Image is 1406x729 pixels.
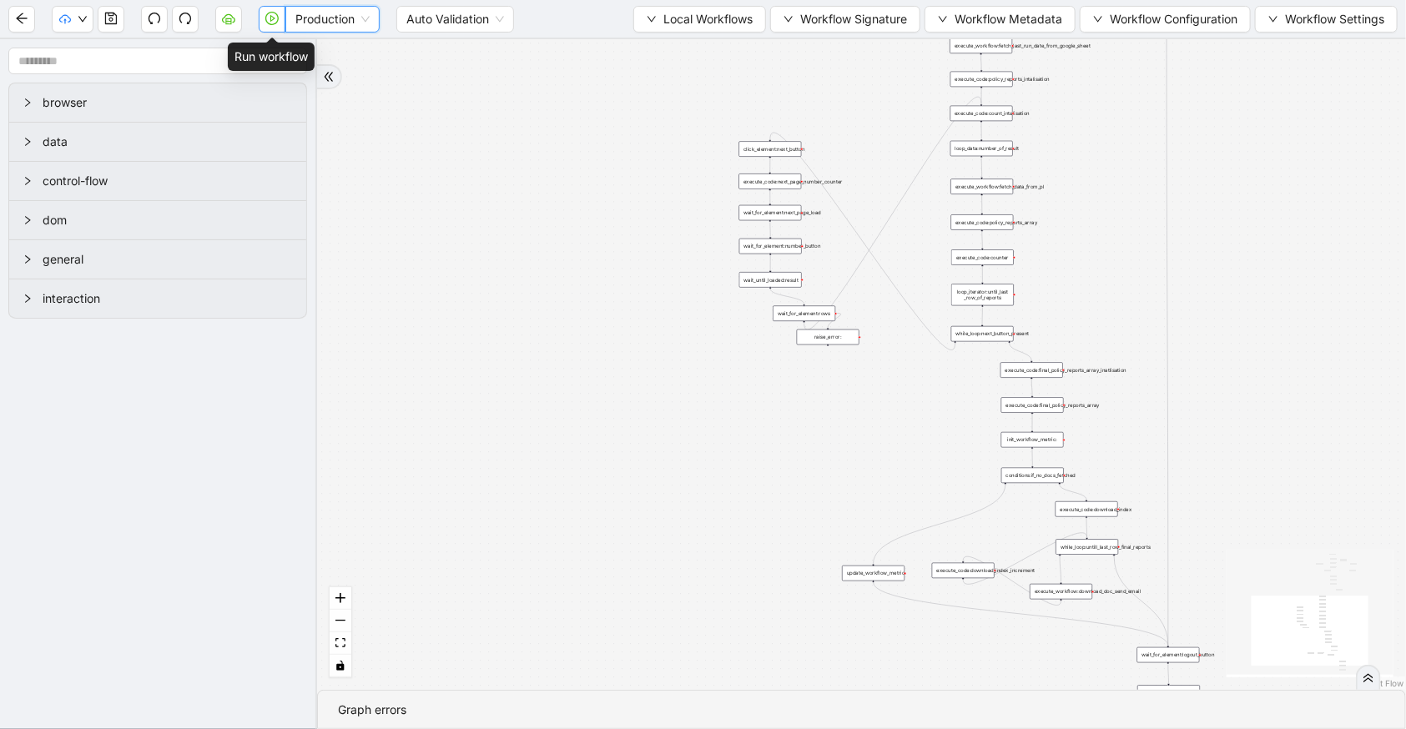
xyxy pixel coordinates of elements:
[323,71,335,83] span: double-right
[9,240,306,279] div: general
[1001,432,1064,448] div: init_workflow_metric:
[797,329,859,345] div: raise_error:plus-circle
[1060,556,1061,582] g: Edge from while_loop:untill_last_row_final_reports to execute_workflow:download_doc_send_email
[874,582,1168,646] g: Edge from update_workflow_metric: to wait_for_element:logout_button
[739,239,802,254] div: wait_for_element:number_button
[963,533,1087,585] g: Edge from execute_code:download_index_increment to while_loop:untill_last_row_final_reports
[23,215,33,225] span: right
[259,6,285,33] button: play-circle
[770,289,804,304] g: Edge from wait_until_loaded:result to wait_for_element:rows
[647,14,657,24] span: down
[925,6,1076,33] button: downWorkflow Metadata
[1137,647,1200,663] div: wait_for_element:logout_button
[9,123,306,161] div: data
[1285,10,1384,28] span: Workflow Settings
[172,6,199,33] button: redo
[739,272,802,288] div: wait_until_loaded:result
[1056,539,1118,555] div: while_loop:untill_last_row_final_reports
[179,12,192,25] span: redo
[950,106,1013,122] div: execute_code:count_intalisation
[1060,485,1086,500] g: Edge from conditions:if_no_docs_fetched to execute_code:download_index
[739,141,802,157] div: click_element:next_button
[43,133,293,151] span: data
[950,141,1013,157] div: loop_data:number_of_result
[104,12,118,25] span: save
[951,214,1014,230] div: execute_code:policy_reports_array
[23,294,33,304] span: right
[950,38,1012,54] div: execute_workflow:fetch_last_run_date_from_google_sheet
[1001,397,1064,412] div: execute_code:final_policy_reports_array
[1086,518,1087,537] g: Edge from execute_code:download_index to while_loop:untill_last_row_final_reports
[784,14,794,24] span: down
[330,610,351,632] button: zoom out
[141,6,168,33] button: undo
[739,173,802,189] div: execute_code:next_page_number_counter
[770,6,920,33] button: downWorkflow Signature
[804,97,981,329] g: Edge from wait_for_element:rows to execute_code:count_intalisation
[330,587,351,610] button: zoom in
[330,632,351,655] button: fit view
[950,72,1013,88] div: execute_code:policy_reports_intalisation
[951,326,1014,342] div: while_loop:next_button_present
[800,10,907,28] span: Workflow Signature
[43,93,293,112] span: browser
[9,162,306,200] div: control-flow
[951,249,1014,265] div: execute_code:counter
[9,83,306,122] div: browser
[951,284,1014,305] div: loop_iterator:until_last _row_of_reports
[295,7,370,32] span: Production
[330,655,351,677] button: toggle interactivity
[222,12,235,25] span: cloud-server
[828,314,841,328] g: Edge from wait_for_element:rows to raise_error:
[1168,664,1169,683] g: Edge from wait_for_element:logout_button to click_element:logout_button
[1056,501,1118,517] div: execute_code:download_index
[739,205,802,220] div: wait_for_element:next_page_load
[938,14,948,24] span: down
[9,201,306,239] div: dom
[663,10,753,28] span: Local Workflows
[1114,556,1168,646] g: Edge from while_loop:untill_last_row_final_reports to wait_for_element:logout_button
[78,14,88,24] span: down
[1030,584,1092,600] div: execute_workflow:download_doc_send_email
[950,178,1013,194] div: execute_workflow:fetch_data_from_pl
[228,43,315,71] div: Run workflow
[1093,14,1103,24] span: down
[43,172,293,190] span: control-flow
[15,12,28,25] span: arrow-left
[955,10,1062,28] span: Workflow Metadata
[842,566,905,581] div: update_workflow_metric:
[265,12,279,25] span: play-circle
[963,556,1061,605] g: Edge from execute_workflow:download_doc_send_email to execute_code:download_index_increment
[797,329,859,345] div: raise_error:
[23,137,33,147] span: right
[8,6,35,33] button: arrow-left
[215,6,242,33] button: cloud-server
[1363,672,1374,684] span: double-right
[1000,362,1063,378] div: execute_code:final_policy_reports_array_inatlisation
[338,701,1385,719] div: Graph errors
[1110,10,1237,28] span: Workflow Configuration
[770,133,955,350] g: Edge from while_loop:next_button_present to click_element:next_button
[773,306,835,322] div: wait_for_element:rows
[932,563,995,579] div: execute_code:download_index_increment
[148,12,161,25] span: undo
[981,55,982,70] g: Edge from execute_workflow:fetch_last_run_date_from_google_sheet to execute_code:policy_reports_i...
[52,6,93,33] button: cloud-uploaddown
[23,254,33,264] span: right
